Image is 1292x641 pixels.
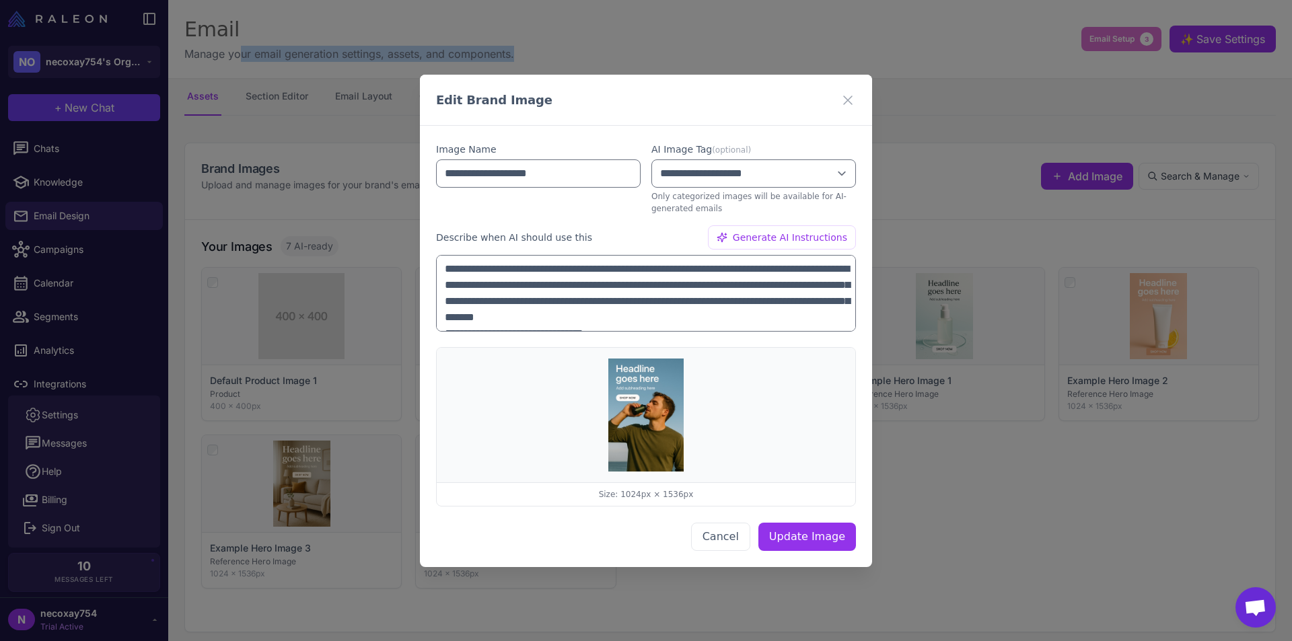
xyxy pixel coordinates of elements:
label: Image Name [436,142,641,157]
div: Size: 1024px × 1536px [437,482,855,506]
h3: Edit Brand Image [436,91,552,109]
button: Cancel [691,523,750,551]
img: Example Hero Image 4 [608,359,684,472]
div: Open chat [1235,587,1276,628]
p: Only categorized images will be available for AI-generated emails [651,190,856,215]
label: AI Image Tag [651,142,856,157]
span: (optional) [712,145,751,155]
button: Generate AI Instructions [708,225,856,250]
label: Describe when AI should use this [436,230,592,245]
span: Generate AI Instructions [733,230,847,245]
button: Update Image [758,523,856,551]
